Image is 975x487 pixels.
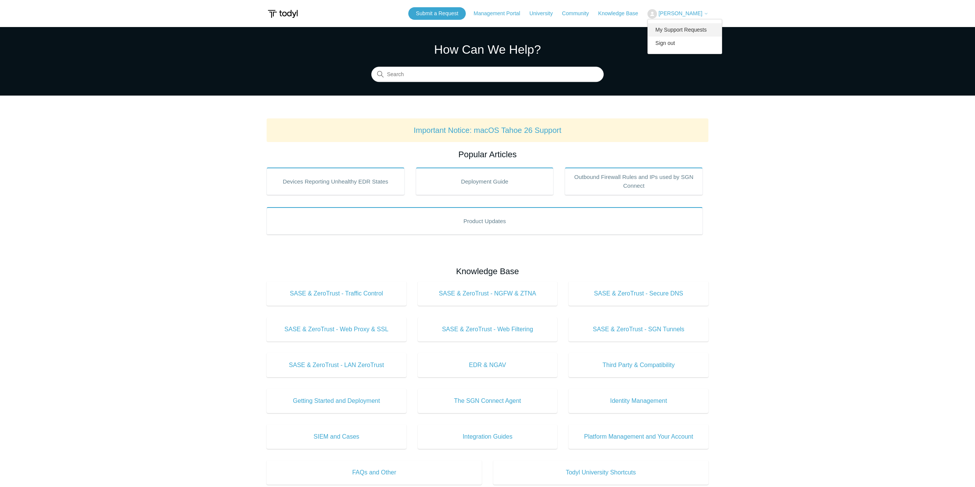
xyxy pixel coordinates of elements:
[647,9,708,19] button: [PERSON_NAME]
[429,361,546,370] span: EDR & NGAV
[267,389,406,413] a: Getting Started and Deployment
[418,389,558,413] a: The SGN Connect Agent
[408,7,466,20] a: Submit a Request
[429,325,546,334] span: SASE & ZeroTrust - Web Filtering
[267,7,299,21] img: Todyl Support Center Help Center home page
[267,460,482,485] a: FAQs and Other
[569,425,708,449] a: Platform Management and Your Account
[429,289,546,298] span: SASE & ZeroTrust - NGFW & ZTNA
[580,289,697,298] span: SASE & ZeroTrust - Secure DNS
[278,432,395,441] span: SIEM and Cases
[580,396,697,406] span: Identity Management
[580,432,697,441] span: Platform Management and Your Account
[429,396,546,406] span: The SGN Connect Agent
[267,425,406,449] a: SIEM and Cases
[267,207,703,235] a: Product Updates
[648,37,722,50] a: Sign out
[569,353,708,377] a: Third Party & Compatibility
[505,468,697,477] span: Todyl University Shortcuts
[278,396,395,406] span: Getting Started and Deployment
[659,10,702,16] span: [PERSON_NAME]
[562,10,597,18] a: Community
[569,317,708,342] a: SASE & ZeroTrust - SGN Tunnels
[414,126,561,134] a: Important Notice: macOS Tahoe 26 Support
[580,361,697,370] span: Third Party & Compatibility
[418,425,558,449] a: Integration Guides
[418,317,558,342] a: SASE & ZeroTrust - Web Filtering
[418,281,558,306] a: SASE & ZeroTrust - NGFW & ZTNA
[278,325,395,334] span: SASE & ZeroTrust - Web Proxy & SSL
[569,389,708,413] a: Identity Management
[416,168,554,195] a: Deployment Guide
[474,10,528,18] a: Management Portal
[529,10,560,18] a: University
[648,23,722,37] a: My Support Requests
[493,460,708,485] a: Todyl University Shortcuts
[278,289,395,298] span: SASE & ZeroTrust - Traffic Control
[267,168,404,195] a: Devices Reporting Unhealthy EDR States
[278,468,470,477] span: FAQs and Other
[267,148,708,161] h2: Popular Articles
[267,265,708,278] h2: Knowledge Base
[371,67,604,82] input: Search
[278,361,395,370] span: SASE & ZeroTrust - LAN ZeroTrust
[267,353,406,377] a: SASE & ZeroTrust - LAN ZeroTrust
[267,281,406,306] a: SASE & ZeroTrust - Traffic Control
[565,168,703,195] a: Outbound Firewall Rules and IPs used by SGN Connect
[580,325,697,334] span: SASE & ZeroTrust - SGN Tunnels
[569,281,708,306] a: SASE & ZeroTrust - Secure DNS
[598,10,646,18] a: Knowledge Base
[429,432,546,441] span: Integration Guides
[267,317,406,342] a: SASE & ZeroTrust - Web Proxy & SSL
[418,353,558,377] a: EDR & NGAV
[371,40,604,59] h1: How Can We Help?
